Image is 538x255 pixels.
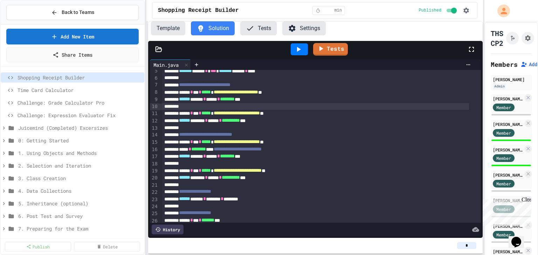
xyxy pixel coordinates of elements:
div: 7 [150,82,159,89]
div: Content is published and visible to students [419,6,458,15]
div: [PERSON_NAME] [493,76,530,83]
span: Challenge: Grade Calculator Pro [18,99,142,106]
span: 6. Post Test and Survey [18,212,142,220]
div: 19 [150,168,159,175]
button: Back to Teams [6,5,139,20]
span: 5. Inheritance (optional) [18,200,142,207]
span: 1. Using Objects and Methods [18,149,142,157]
span: 2. Selection and Iteration [18,162,142,169]
div: Main.java [150,61,182,69]
div: 18 [150,161,159,168]
div: My Account [490,3,512,19]
span: Member [496,180,511,187]
span: Shopping Receipt Builder [18,74,142,81]
div: 12 [150,118,159,125]
div: 20 [150,175,159,182]
div: 15 [150,139,159,146]
span: 7. Preparing for the Exam [18,225,142,232]
button: Solution [191,21,235,35]
span: min [334,8,342,13]
div: History [152,225,184,234]
div: 6 [150,75,159,82]
div: [PERSON_NAME] [493,121,523,127]
a: Publish [5,242,71,252]
a: Add New Item [6,29,139,44]
span: Member [496,232,511,238]
a: Share Items [6,47,139,62]
div: Main.java [150,59,191,70]
div: 14 [150,132,159,139]
div: [PERSON_NAME] [493,172,523,178]
button: Template [151,21,185,35]
div: 26 [150,218,159,225]
button: Click to see fork details [506,32,519,44]
button: Add [520,61,537,68]
div: 10 [150,103,159,110]
div: 22 [150,189,159,196]
a: Tests [313,43,348,56]
iframe: chat widget [509,227,531,248]
div: 23 [150,196,159,204]
div: 24 [150,203,159,210]
div: Admin [493,83,506,89]
div: 11 [150,110,159,118]
h2: Members [491,59,518,69]
a: Delete [74,242,140,252]
span: Member [496,155,511,161]
button: Tests [240,21,277,35]
span: 0: Getting Started [18,137,142,144]
span: Time Card Calculator [18,86,142,94]
span: Juicemind (Completed) Excersizes [18,124,142,132]
div: [PERSON_NAME] [493,248,523,255]
span: Member [496,130,511,136]
span: Challenge: Expression Evaluator Fix [18,112,142,119]
div: 25 [150,210,159,218]
div: 13 [150,125,159,132]
span: Shopping Receipt Builder [158,6,239,15]
span: 4. Data Collections [18,187,142,194]
span: 3. Class Creation [18,175,142,182]
div: 16 [150,146,159,154]
div: 21 [150,182,159,189]
span: Back to Teams [62,9,94,16]
div: 8 [150,89,159,96]
button: Assignment Settings [522,32,534,44]
div: 9 [150,96,159,104]
div: 17 [150,153,159,161]
span: Member [496,104,511,111]
iframe: chat widget [480,197,531,226]
button: Settings [282,21,326,35]
div: [PERSON_NAME] [493,147,523,153]
div: [PERSON_NAME] [493,95,523,102]
div: Chat with us now!Close [3,3,48,44]
div: 5 [150,68,159,75]
span: Published [419,8,441,13]
h1: THS CP2 [491,28,503,48]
